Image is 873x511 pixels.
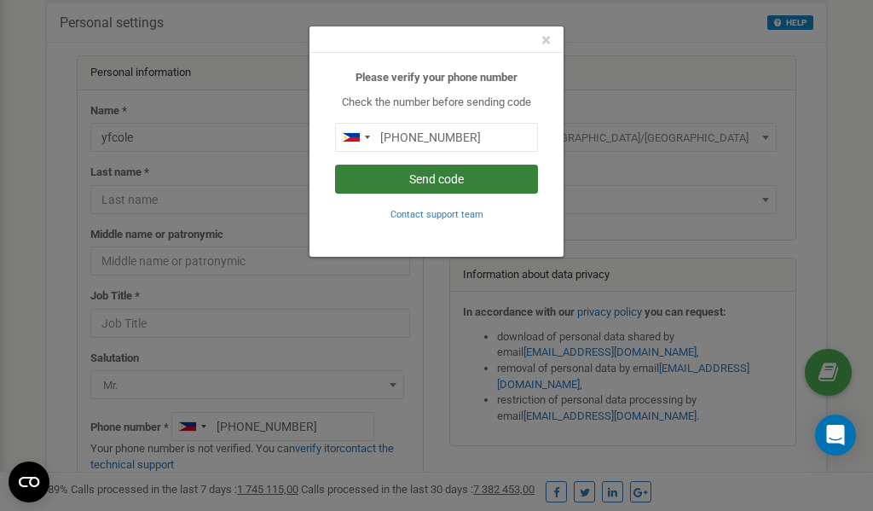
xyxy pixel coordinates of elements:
[336,124,375,151] div: Telephone country code
[335,165,538,194] button: Send code
[815,415,856,456] div: Open Intercom Messenger
[390,207,483,220] a: Contact support team
[356,71,517,84] b: Please verify your phone number
[541,30,551,50] span: ×
[9,462,49,502] button: Open CMP widget
[390,209,483,220] small: Contact support team
[541,32,551,49] button: Close
[335,95,538,111] p: Check the number before sending code
[335,123,538,152] input: 0905 123 4567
